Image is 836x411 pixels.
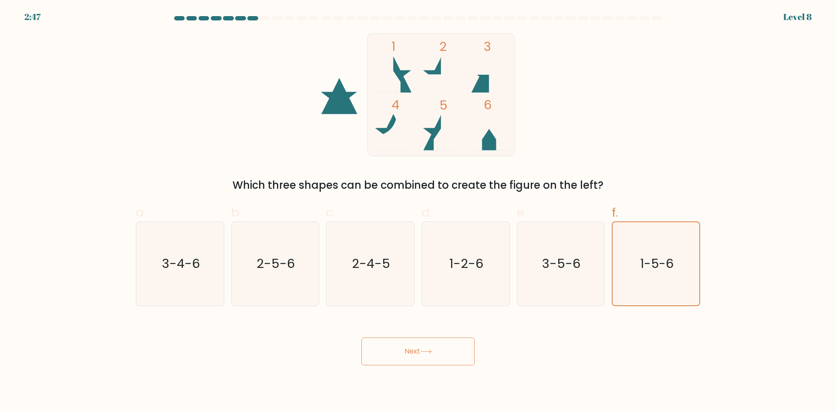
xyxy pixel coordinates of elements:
[141,177,695,193] div: Which three shapes can be combined to create the figure on the left?
[783,10,812,23] div: Level 8
[352,255,391,272] text: 2-4-5
[439,97,448,114] tspan: 5
[421,204,432,221] span: d.
[326,204,336,221] span: c.
[136,204,146,221] span: a.
[543,255,581,272] text: 3-5-6
[162,255,200,272] text: 3-4-6
[231,204,242,221] span: b.
[257,255,295,272] text: 2-5-6
[391,96,399,114] tspan: 4
[439,38,447,55] tspan: 2
[612,204,618,221] span: f.
[517,204,526,221] span: e.
[361,337,475,365] button: Next
[484,38,491,55] tspan: 3
[391,38,395,55] tspan: 1
[640,255,674,272] text: 1-5-6
[484,96,492,114] tspan: 6
[449,255,483,272] text: 1-2-6
[24,10,40,23] div: 2:47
